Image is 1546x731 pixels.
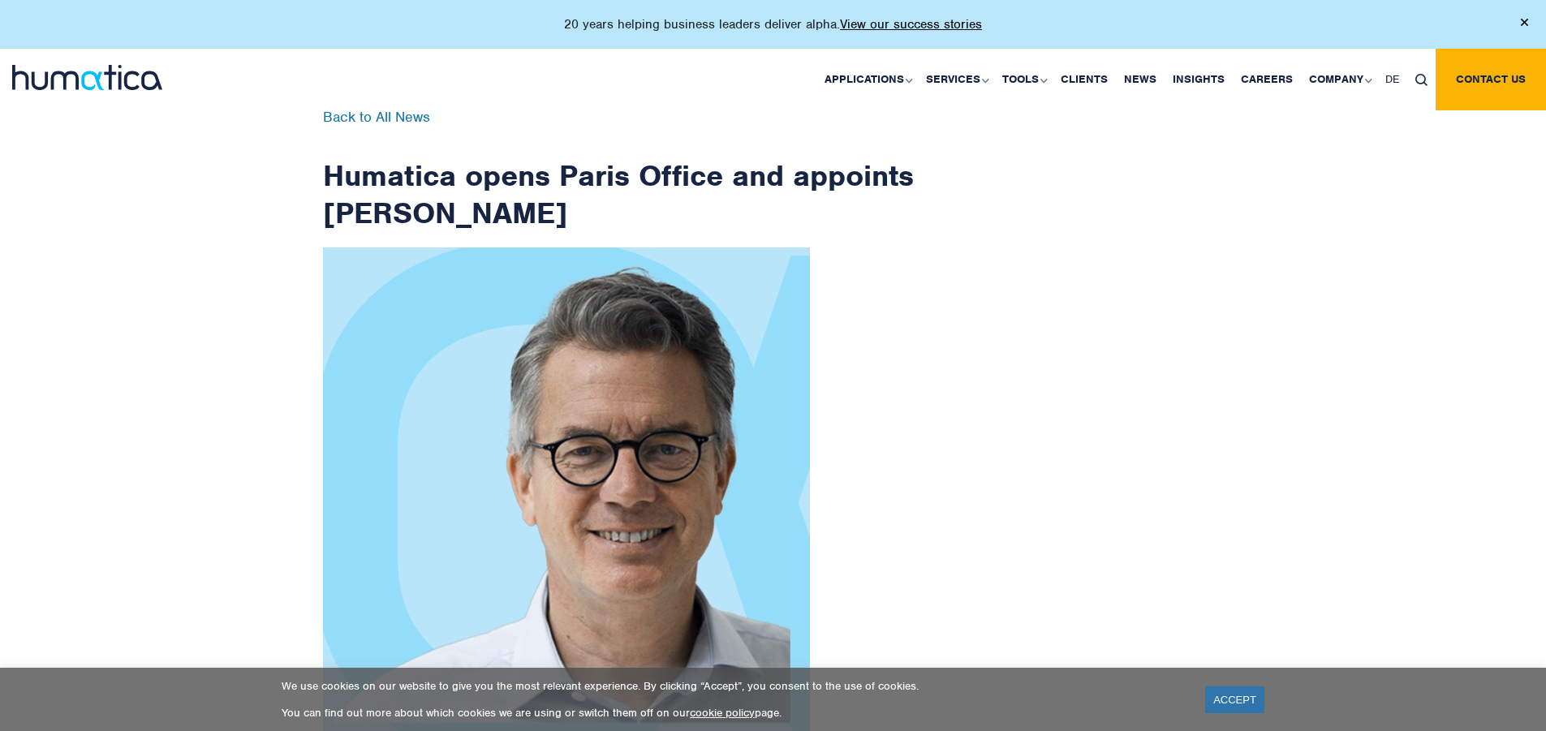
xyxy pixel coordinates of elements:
span: DE [1385,72,1399,86]
img: logo [12,65,162,90]
img: search_icon [1415,74,1428,86]
p: You can find out more about which cookies we are using or switch them off on our page. [282,706,1185,720]
h1: Humatica opens Paris Office and appoints [PERSON_NAME] [323,110,915,231]
a: Services [918,49,994,110]
a: ACCEPT [1205,686,1264,713]
p: We use cookies on our website to give you the most relevant experience. By clicking “Accept”, you... [282,679,1185,693]
a: News [1116,49,1165,110]
a: Tools [994,49,1053,110]
a: Back to All News [323,108,430,126]
a: Applications [816,49,918,110]
a: Careers [1233,49,1301,110]
a: Clients [1053,49,1116,110]
a: DE [1377,49,1407,110]
p: 20 years helping business leaders deliver alpha. [564,16,982,32]
a: Company [1301,49,1377,110]
a: cookie policy [690,706,755,720]
a: View our success stories [840,16,982,32]
a: Contact us [1436,49,1546,110]
a: Insights [1165,49,1233,110]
